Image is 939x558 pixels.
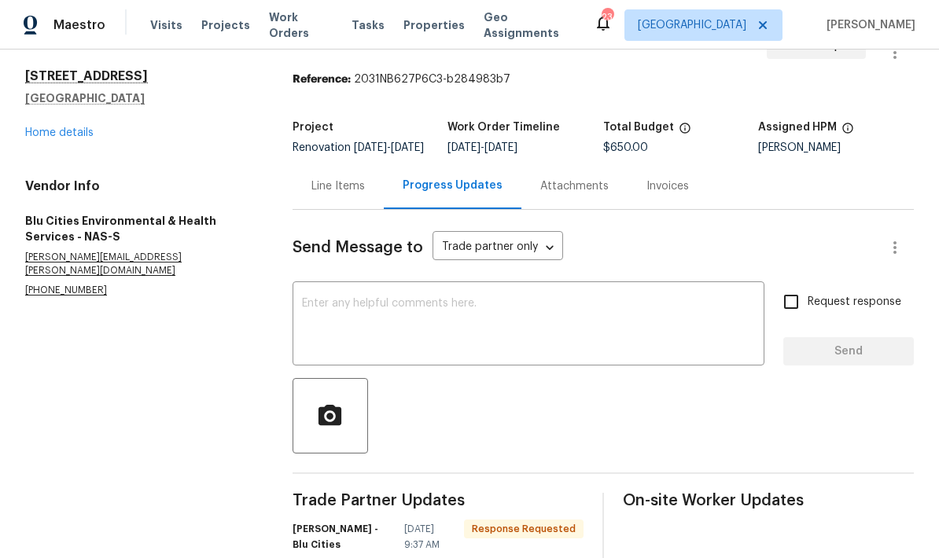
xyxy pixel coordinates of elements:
div: Trade partner only [433,235,563,261]
div: Attachments [540,178,609,194]
span: Send Message to [293,240,423,255]
span: Maestro [53,17,105,33]
span: $650.00 [603,142,648,153]
span: Visits [150,17,182,33]
span: - [354,142,424,153]
div: 23 [602,9,613,25]
span: [DATE] 9:37 AM [404,521,455,552]
span: Tasks [352,20,385,31]
span: Properties [403,17,465,33]
div: Line Items [311,178,365,194]
span: [DATE] [391,142,424,153]
div: 2031NB627P6C3-b284983b7 [293,72,914,87]
span: [DATE] [447,142,481,153]
b: Reference: [293,74,351,85]
div: [PERSON_NAME] [758,142,914,153]
h5: Total Budget [603,122,674,133]
h4: Vendor Info [25,178,255,194]
span: On-site Worker Updates [623,493,914,508]
span: The hpm assigned to this work order. [841,122,854,142]
h5: Assigned HPM [758,122,837,133]
h5: Blu Cities Environmental & Health Services - NAS-S [25,213,255,244]
div: Progress Updates [403,178,503,193]
h5: Work Order Timeline [447,122,560,133]
span: Projects [201,17,250,33]
h5: Project [293,122,333,133]
span: [GEOGRAPHIC_DATA] [638,17,746,33]
span: [DATE] [484,142,517,153]
a: Home details [25,127,94,138]
span: Renovation [293,142,424,153]
span: - [447,142,517,153]
span: The total cost of line items that have been proposed by Opendoor. This sum includes line items th... [679,122,691,142]
span: Blu Cities Environmental & Health Services - NAS-S [293,34,754,53]
span: Work Orders [269,9,333,41]
span: Request response [808,294,901,310]
span: Response Requested [466,521,582,537]
span: Geo Assignments [484,9,575,41]
span: [PERSON_NAME] [820,17,915,33]
div: Invoices [646,178,689,194]
span: [DATE] [354,142,387,153]
span: Trade Partner Updates [293,493,584,508]
h6: [PERSON_NAME] - Blu Cities [293,521,395,552]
